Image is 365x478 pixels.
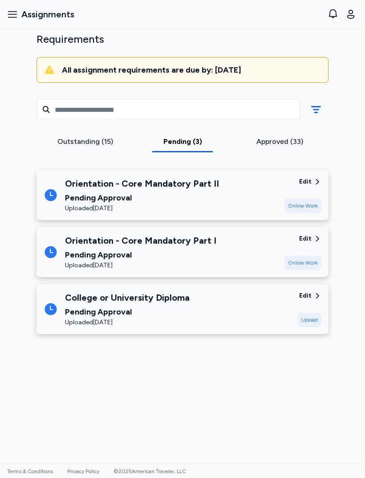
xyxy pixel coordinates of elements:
div: Pending Approval [65,306,190,318]
div: Online Work [284,199,321,213]
div: Approved (33) [235,136,325,147]
div: Edit [299,291,312,300]
div: Pending Approval [65,249,216,261]
a: Privacy Policy [67,468,99,474]
div: Uploaded [DATE] [65,204,219,213]
span: Assignments [21,8,74,20]
span: © 2025 American Traveler, LLC [114,468,186,474]
a: Terms & Conditions [7,468,53,474]
div: Orientation - Core Mandatory Part I [65,234,216,247]
div: All assignment requirements are due by: [DATE] [62,65,321,75]
div: Orientation - Core Mandatory Part II [65,177,219,190]
div: Pending (3) [138,136,228,147]
div: Edit [299,177,312,186]
div: Online Work [284,256,321,270]
div: Pending Approval [65,192,219,204]
button: Assignments [4,4,78,24]
div: Uploaded [DATE] [65,261,216,270]
div: Edit [299,234,312,243]
div: Outstanding (15) [40,136,130,147]
div: Upload [297,313,321,327]
div: College or University Diploma [65,291,190,304]
div: Requirements [36,32,328,46]
div: Uploaded [DATE] [65,318,190,327]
